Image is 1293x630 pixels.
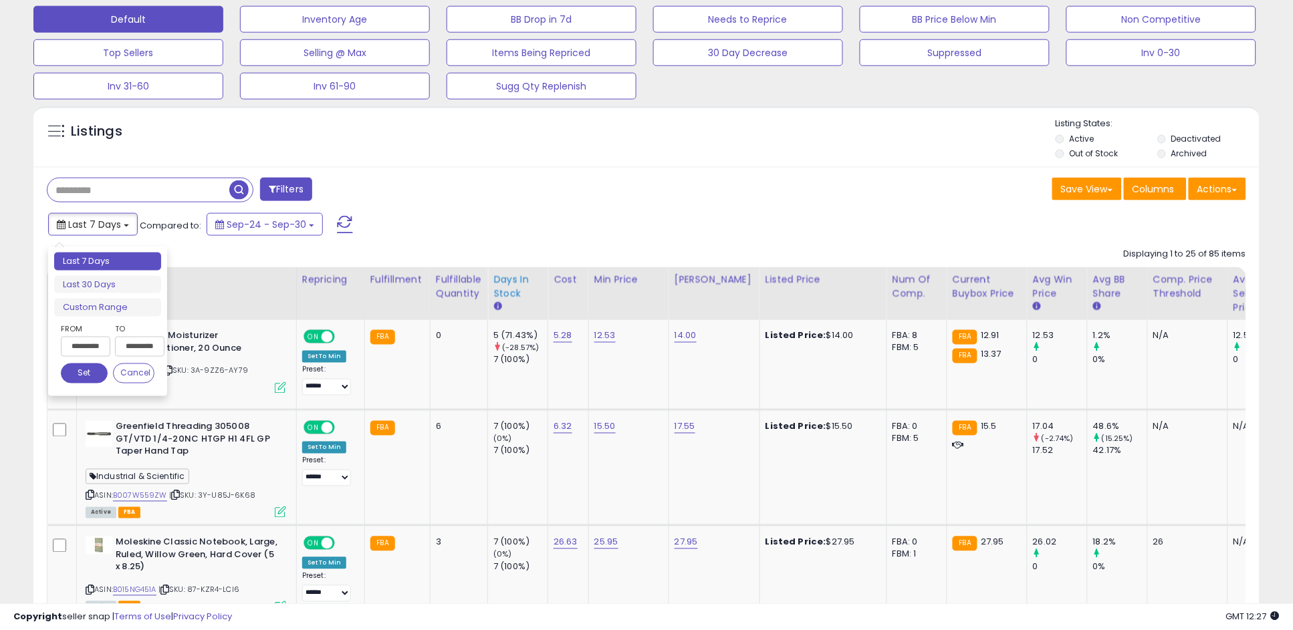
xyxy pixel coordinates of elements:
button: Inv 61-90 [240,73,430,100]
label: Active [1070,133,1094,144]
div: 6 [436,421,477,433]
div: Preset: [302,365,354,395]
div: N/A [1233,536,1278,548]
div: 17.52 [1033,445,1087,457]
div: Num of Comp. [893,273,941,301]
div: 48.6% [1093,421,1147,433]
span: All listings currently available for purchase on Amazon [86,507,116,518]
div: Displaying 1 to 25 of 85 items [1124,248,1246,261]
a: 12.53 [594,329,616,343]
a: 6.32 [554,420,572,434]
div: 42.17% [1093,445,1147,457]
div: 12.53 [1033,330,1087,342]
small: Avg Win Price. [1033,301,1041,313]
div: seller snap | | [13,611,232,623]
button: Set [61,363,108,383]
span: Last 7 Days [68,218,121,231]
div: 0% [1093,561,1147,573]
small: (-2.74%) [1042,434,1074,444]
small: (0%) [493,434,512,444]
button: Columns [1124,178,1187,200]
span: | SKU: 87-KZR4-LCI6 [158,585,239,595]
div: FBA: 0 [893,421,937,433]
label: Out of Stock [1070,148,1119,159]
div: Avg BB Share [1093,273,1142,301]
div: Fulfillable Quantity [436,273,482,301]
span: Industrial & Scientific [86,469,189,484]
span: OFF [333,538,354,549]
span: OFF [333,422,354,434]
label: From [61,322,108,335]
div: Title [82,273,291,287]
small: (-28.57%) [502,343,539,353]
span: 13.37 [981,348,1002,361]
span: | SKU: 3Y-U85J-6K68 [169,490,255,501]
button: Selling @ Max [240,39,430,66]
div: Set To Min [302,351,347,363]
span: 15.5 [981,420,997,433]
span: 12.91 [981,329,1000,342]
img: 31CM9gRrZVL._SL40_.jpg [86,536,112,555]
a: 26.63 [554,536,578,549]
span: Compared to: [140,219,201,232]
div: Days In Stock [493,273,542,301]
span: ON [305,331,322,343]
div: $27.95 [766,536,876,548]
div: FBM: 5 [893,342,937,354]
span: FBA [118,507,141,518]
button: Sugg Qty Replenish [447,73,636,100]
div: Set To Min [302,442,347,454]
p: Listing States: [1056,118,1260,130]
button: 30 Day Decrease [653,39,843,66]
div: ASIN: [86,421,286,516]
div: 7 (100%) [493,354,548,366]
div: $14.00 [766,330,876,342]
span: ON [305,538,322,549]
div: 7 (100%) [493,445,548,457]
a: B007W559ZW [113,490,167,502]
div: 12.53 [1233,330,1288,342]
small: (15.25%) [1102,434,1133,444]
span: 27.95 [981,536,1004,548]
small: Days In Stock. [493,301,501,313]
b: Listed Price: [766,329,826,342]
div: 18.2% [1093,536,1147,548]
button: Actions [1189,178,1246,200]
button: Needs to Reprice [653,6,843,33]
small: FBA [370,330,395,345]
div: Repricing [302,273,359,287]
button: Top Sellers [33,39,223,66]
b: Listed Price: [766,536,826,548]
div: Listed Price [766,273,881,287]
li: Custom Range [54,299,161,317]
span: Sep-24 - Sep-30 [227,218,306,231]
button: Suppressed [860,39,1050,66]
div: 26.02 [1033,536,1087,548]
a: 17.55 [675,420,695,434]
button: Non Competitive [1066,6,1256,33]
button: BB Price Below Min [860,6,1050,33]
img: 31p1MbAN8TL._SL40_.jpg [86,421,112,448]
div: 26 [1153,536,1217,548]
button: Cancel [113,363,154,383]
small: (0%) [493,549,512,560]
div: N/A [1153,330,1217,342]
div: 5 (71.43%) [493,330,548,342]
a: 25.95 [594,536,618,549]
span: ON [305,422,322,434]
div: 1.2% [1093,330,1147,342]
div: N/A [1233,421,1278,433]
strong: Copyright [13,610,62,623]
div: $15.50 [766,421,876,433]
a: 15.50 [594,420,616,434]
div: Avg Selling Price [1233,273,1282,315]
div: 3 [436,536,477,548]
div: 0% [1093,354,1147,366]
button: Inventory Age [240,6,430,33]
span: | SKU: 3A-9ZZ6-AY79 [162,365,248,376]
div: FBA: 8 [893,330,937,342]
b: Luster's Pink Oil Moisturizer Revitalex Conditioner, 20 Ounce [96,330,259,358]
h5: Listings [71,122,122,141]
b: Greenfield Threading 305008 GT/VTD 1/4-20NC HTGP H1 4FL GP Taper Hand Tap [116,421,278,462]
div: 0 [1033,561,1087,573]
